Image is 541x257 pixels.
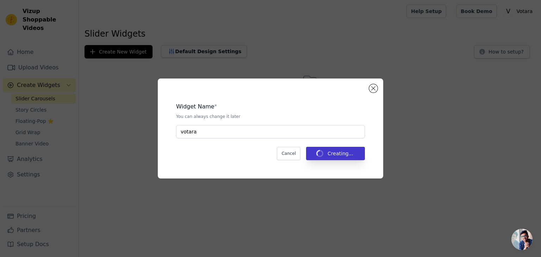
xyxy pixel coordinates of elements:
[511,229,533,250] a: Open chat
[176,114,365,119] p: You can always change it later
[306,147,365,160] button: Creating...
[369,84,378,93] button: Close modal
[277,147,300,160] button: Cancel
[176,102,214,111] legend: Widget Name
